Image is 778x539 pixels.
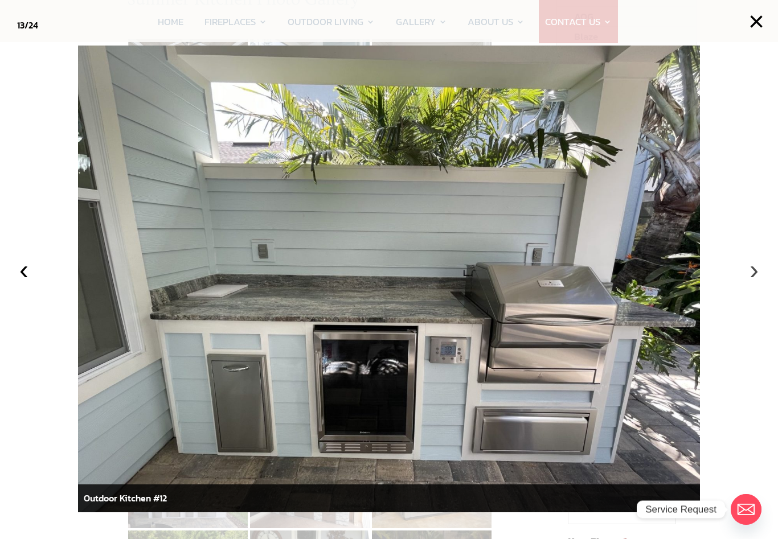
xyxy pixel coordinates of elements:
span: 13 [17,18,24,32]
div: Outdoor Kitchen #12 [78,484,701,512]
span: 24 [28,18,38,32]
button: ‹ [11,257,36,282]
a: Email [731,494,761,525]
div: / [17,17,38,34]
button: › [742,257,767,282]
button: × [744,9,769,34]
img: outdoorkitchen3-1-scaled.jpg [78,46,701,512]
